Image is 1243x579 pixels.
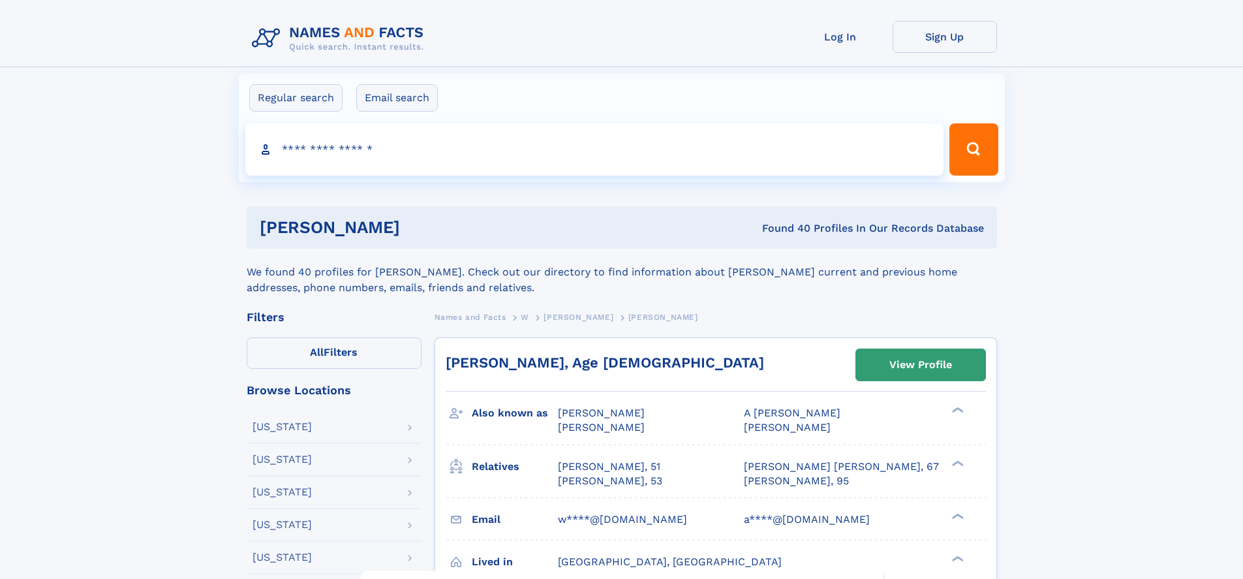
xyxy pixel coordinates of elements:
div: ❯ [949,406,964,415]
a: [PERSON_NAME], Age [DEMOGRAPHIC_DATA] [446,354,764,371]
div: Browse Locations [247,384,422,396]
div: Found 40 Profiles In Our Records Database [581,221,984,236]
a: Sign Up [893,21,997,53]
div: [US_STATE] [253,422,312,432]
button: Search Button [949,123,998,176]
span: A [PERSON_NAME] [744,407,840,419]
a: [PERSON_NAME], 95 [744,474,849,488]
a: Log In [788,21,893,53]
span: [PERSON_NAME] [744,421,831,433]
a: [PERSON_NAME] [544,309,613,325]
h3: Also known as [472,402,558,424]
span: W [521,313,529,322]
div: Filters [247,311,422,323]
a: W [521,309,529,325]
div: ❯ [949,459,964,467]
a: View Profile [856,349,985,381]
span: [PERSON_NAME] [628,313,698,322]
div: [US_STATE] [253,520,312,530]
label: Email search [356,84,438,112]
span: [GEOGRAPHIC_DATA], [GEOGRAPHIC_DATA] [558,556,782,568]
a: [PERSON_NAME] [PERSON_NAME], 67 [744,460,939,474]
input: search input [245,123,944,176]
span: [PERSON_NAME] [544,313,613,322]
div: View Profile [889,350,952,380]
div: [US_STATE] [253,487,312,497]
h1: [PERSON_NAME] [260,219,581,236]
label: Filters [247,337,422,369]
div: ❯ [949,554,964,563]
img: Logo Names and Facts [247,21,435,56]
div: ❯ [949,512,964,520]
span: [PERSON_NAME] [558,421,645,433]
span: All [310,346,324,358]
div: [US_STATE] [253,454,312,465]
h3: Lived in [472,551,558,573]
a: [PERSON_NAME], 53 [558,474,662,488]
a: Names and Facts [435,309,506,325]
span: [PERSON_NAME] [558,407,645,419]
div: We found 40 profiles for [PERSON_NAME]. Check out our directory to find information about [PERSON... [247,249,997,296]
h3: Email [472,509,558,531]
h3: Relatives [472,456,558,478]
div: [US_STATE] [253,552,312,563]
label: Regular search [249,84,343,112]
a: [PERSON_NAME], 51 [558,460,660,474]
